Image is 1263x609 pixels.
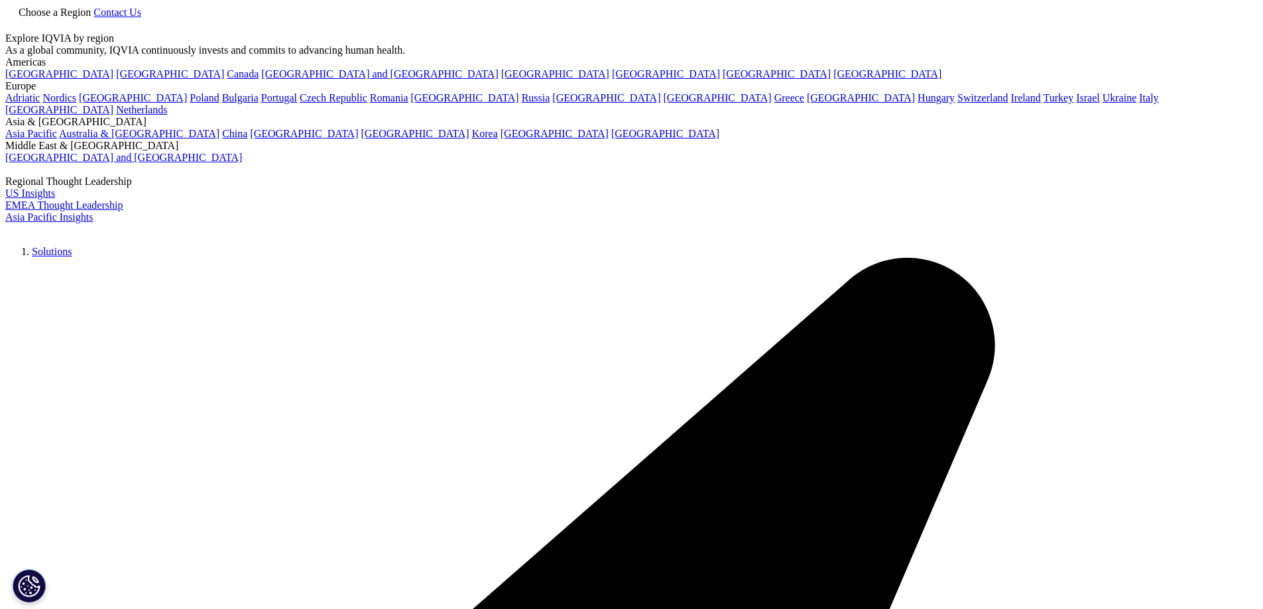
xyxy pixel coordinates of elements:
a: Adriatic [5,92,40,103]
a: Ireland [1011,92,1041,103]
a: [GEOGRAPHIC_DATA] [501,128,609,139]
a: Contact Us [93,7,141,18]
span: Choose a Region [19,7,91,18]
a: Greece [774,92,804,103]
a: [GEOGRAPHIC_DATA] [501,68,609,80]
a: Netherlands [116,104,167,115]
a: [GEOGRAPHIC_DATA] [723,68,831,80]
div: Asia & [GEOGRAPHIC_DATA] [5,116,1258,128]
a: [GEOGRAPHIC_DATA] [411,92,519,103]
div: Americas [5,56,1258,68]
button: Cookies Settings [13,569,46,602]
a: Solutions [32,246,72,257]
a: Portugal [261,92,297,103]
a: Russia [522,92,550,103]
a: Ukraine [1103,92,1137,103]
a: Korea [472,128,498,139]
a: Italy [1139,92,1158,103]
a: [GEOGRAPHIC_DATA] [612,68,720,80]
a: [GEOGRAPHIC_DATA] and [GEOGRAPHIC_DATA] [5,152,242,163]
a: Nordics [42,92,76,103]
a: [GEOGRAPHIC_DATA] [79,92,187,103]
a: [GEOGRAPHIC_DATA] [5,104,113,115]
a: [GEOGRAPHIC_DATA] [250,128,358,139]
a: Canada [227,68,259,80]
a: Hungary [918,92,955,103]
a: [GEOGRAPHIC_DATA] [361,128,469,139]
div: Explore IQVIA by region [5,32,1258,44]
a: US Insights [5,188,55,199]
a: Israel [1076,92,1100,103]
a: Asia Pacific Insights [5,211,93,223]
a: [GEOGRAPHIC_DATA] [833,68,941,80]
a: Bulgaria [222,92,259,103]
a: [GEOGRAPHIC_DATA] [664,92,772,103]
a: [GEOGRAPHIC_DATA] [807,92,915,103]
a: [GEOGRAPHIC_DATA] and [GEOGRAPHIC_DATA] [261,68,498,80]
a: [GEOGRAPHIC_DATA] [611,128,719,139]
div: Regional Thought Leadership [5,176,1258,188]
a: Asia Pacific [5,128,57,139]
a: EMEA Thought Leadership [5,199,123,211]
a: [GEOGRAPHIC_DATA] [116,68,224,80]
div: As a global community, IQVIA continuously invests and commits to advancing human health. [5,44,1258,56]
a: Turkey [1044,92,1074,103]
a: Romania [370,92,408,103]
a: Australia & [GEOGRAPHIC_DATA] [59,128,219,139]
a: [GEOGRAPHIC_DATA] [552,92,660,103]
a: Czech Republic [300,92,367,103]
a: Switzerland [957,92,1008,103]
a: [GEOGRAPHIC_DATA] [5,68,113,80]
a: China [222,128,247,139]
a: Poland [190,92,219,103]
div: Europe [5,80,1258,92]
div: Middle East & [GEOGRAPHIC_DATA] [5,140,1258,152]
